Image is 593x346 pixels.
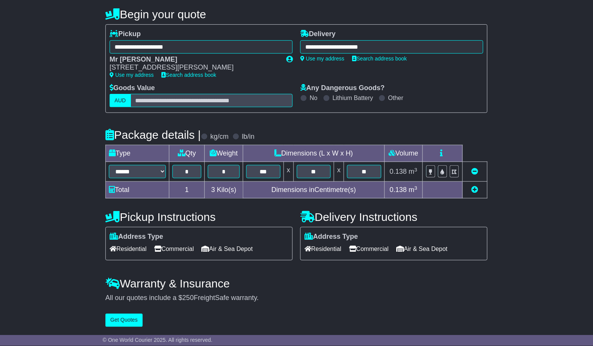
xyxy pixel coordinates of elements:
[242,133,255,141] label: lb/in
[110,56,279,64] div: Mr [PERSON_NAME]
[210,133,229,141] label: kg/cm
[169,145,205,162] td: Qty
[105,278,488,290] h4: Warranty & Insurance
[106,145,169,162] td: Type
[105,294,488,303] div: All our quotes include a $ FreightSafe warranty.
[105,314,143,327] button: Get Quotes
[243,145,384,162] td: Dimensions (L x W x H)
[243,182,384,198] td: Dimensions in Centimetre(s)
[472,186,478,194] a: Add new item
[105,129,201,141] h4: Package details |
[333,94,373,102] label: Lithium Battery
[388,94,403,102] label: Other
[110,63,279,72] div: [STREET_ADDRESS][PERSON_NAME]
[397,243,448,255] span: Air & Sea Depot
[310,94,317,102] label: No
[409,186,418,194] span: m
[384,145,422,162] td: Volume
[110,243,147,255] span: Residential
[472,168,478,175] a: Remove this item
[110,72,154,78] a: Use my address
[414,185,418,191] sup: 3
[390,186,407,194] span: 0.138
[300,56,344,62] a: Use my address
[106,182,169,198] td: Total
[205,182,243,198] td: Kilo(s)
[352,56,407,62] a: Search address book
[300,30,336,38] label: Delivery
[110,233,163,241] label: Address Type
[105,8,488,21] h4: Begin your quote
[284,162,293,182] td: x
[211,186,215,194] span: 3
[161,72,216,78] a: Search address book
[300,84,385,92] label: Any Dangerous Goods?
[390,168,407,175] span: 0.138
[300,211,488,223] h4: Delivery Instructions
[154,243,194,255] span: Commercial
[304,243,341,255] span: Residential
[304,233,358,241] label: Address Type
[169,182,205,198] td: 1
[110,94,131,107] label: AUD
[103,337,213,343] span: © One World Courier 2025. All rights reserved.
[202,243,253,255] span: Air & Sea Depot
[409,168,418,175] span: m
[110,84,155,92] label: Goods Value
[205,145,243,162] td: Weight
[105,211,293,223] h4: Pickup Instructions
[110,30,141,38] label: Pickup
[182,294,194,302] span: 250
[349,243,389,255] span: Commercial
[334,162,344,182] td: x
[414,167,418,173] sup: 3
